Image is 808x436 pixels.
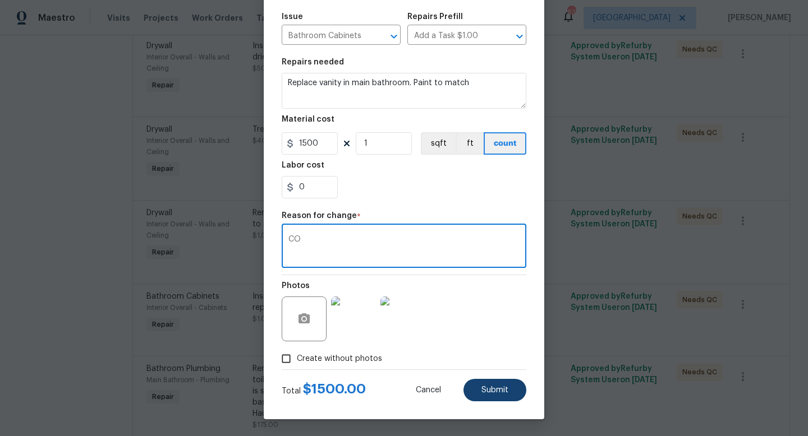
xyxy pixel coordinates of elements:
h5: Reason for change [282,212,357,220]
h5: Material cost [282,115,334,123]
span: Create without photos [297,353,382,365]
h5: Repairs needed [282,58,344,66]
span: Cancel [416,386,441,395]
div: Total [282,383,366,397]
h5: Labor cost [282,161,324,169]
textarea: Replace vanity in main bathroom. Paint to match [282,73,526,109]
button: Open [512,29,527,44]
button: count [484,132,526,155]
h5: Photos [282,282,310,290]
h5: Issue [282,13,303,21]
button: Open [386,29,402,44]
button: sqft [421,132,456,155]
textarea: CO [288,235,520,259]
button: Cancel [398,379,459,401]
button: Submit [463,379,526,401]
button: ft [456,132,484,155]
span: $ 1500.00 [303,382,366,396]
h5: Repairs Prefill [407,13,463,21]
span: Submit [481,386,508,395]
